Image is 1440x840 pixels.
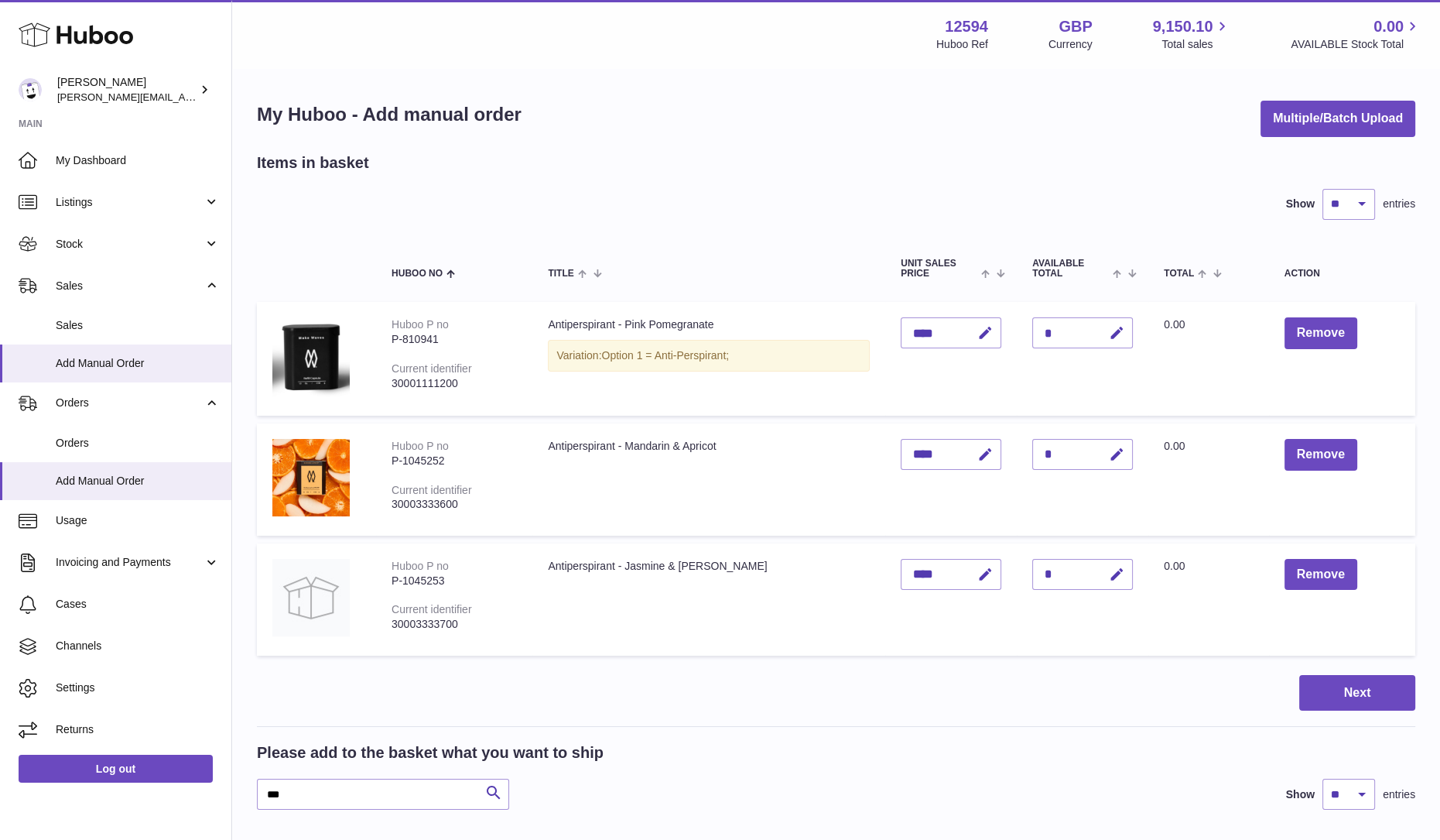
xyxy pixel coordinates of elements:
span: Cases [56,597,220,612]
div: P-810941 [392,332,517,347]
span: 0.00 [1164,560,1185,572]
span: Returns [56,722,220,737]
span: Add Manual Order [56,356,220,371]
div: 30001111200 [392,376,517,391]
span: Huboo no [392,269,443,279]
span: [PERSON_NAME][EMAIL_ADDRESS][DOMAIN_NAME] [57,91,310,103]
img: owen@wearemakewaves.com [19,78,42,101]
span: 9,150.10 [1153,16,1213,37]
button: Next [1299,675,1415,711]
button: Remove [1284,559,1357,591]
span: AVAILABLE Stock Total [1291,37,1421,52]
span: Settings [56,681,220,695]
div: [PERSON_NAME] [57,75,197,105]
span: My Dashboard [56,153,220,168]
a: Log out [19,755,213,783]
h2: Please add to the basket what you want to ship [257,742,604,763]
td: Antiperspirant - Jasmine & [PERSON_NAME] [532,543,885,656]
div: 30003333600 [392,497,517,512]
div: 30003333700 [392,617,517,632]
div: Variation: [548,340,870,372]
span: Channels [56,639,220,653]
div: Huboo P no [392,560,449,572]
span: Invoicing and Payments [56,555,204,570]
div: P-1045253 [392,574,517,588]
a: 0.00 AVAILABLE Stock Total [1291,16,1421,52]
span: Option 1 = Anti-Perspirant; [601,349,729,362]
span: Sales [56,279,204,293]
div: Huboo P no [392,440,449,452]
span: Add Manual Order [56,474,220,489]
span: AVAILABLE Total [1032,259,1109,279]
td: Antiperspirant - Pink Pomegranate [532,302,885,416]
span: Listings [56,195,204,210]
div: Current identifier [392,362,472,375]
span: Stock [56,237,204,252]
strong: 12594 [945,16,988,37]
h1: My Huboo - Add manual order [257,102,522,127]
span: Title [548,269,573,279]
img: Antiperspirant - Jasmine & Rose [272,559,350,636]
span: Orders [56,436,220,451]
strong: GBP [1059,16,1092,37]
div: Action [1284,269,1400,279]
span: 0.00 [1373,16,1404,37]
span: Total sales [1161,37,1230,52]
span: Sales [56,318,220,333]
img: Antiperspirant - Pink Pomegranate [272,317,350,396]
span: 0.00 [1164,440,1185,452]
button: Remove [1284,317,1357,349]
span: Total [1164,269,1194,279]
div: Currency [1048,37,1093,52]
span: entries [1383,787,1415,802]
div: Current identifier [392,603,472,615]
a: 9,150.10 Total sales [1153,16,1231,52]
label: Show [1286,787,1315,802]
div: Huboo Ref [936,37,988,52]
div: P-1045252 [392,454,517,468]
span: Orders [56,396,204,410]
label: Show [1286,197,1315,211]
img: Antiperspirant - Mandarin & Apricot [272,439,350,516]
span: Unit Sales Price [901,259,977,279]
div: Huboo P no [392,318,449,331]
td: Antiperspirant - Mandarin & Apricot [532,423,885,536]
h2: Items in basket [257,153,369,173]
span: Usage [56,513,220,528]
span: entries [1383,197,1415,211]
div: Current identifier [392,484,472,496]
span: 0.00 [1164,318,1185,331]
button: Multiple/Batch Upload [1260,101,1415,137]
button: Remove [1284,439,1357,471]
